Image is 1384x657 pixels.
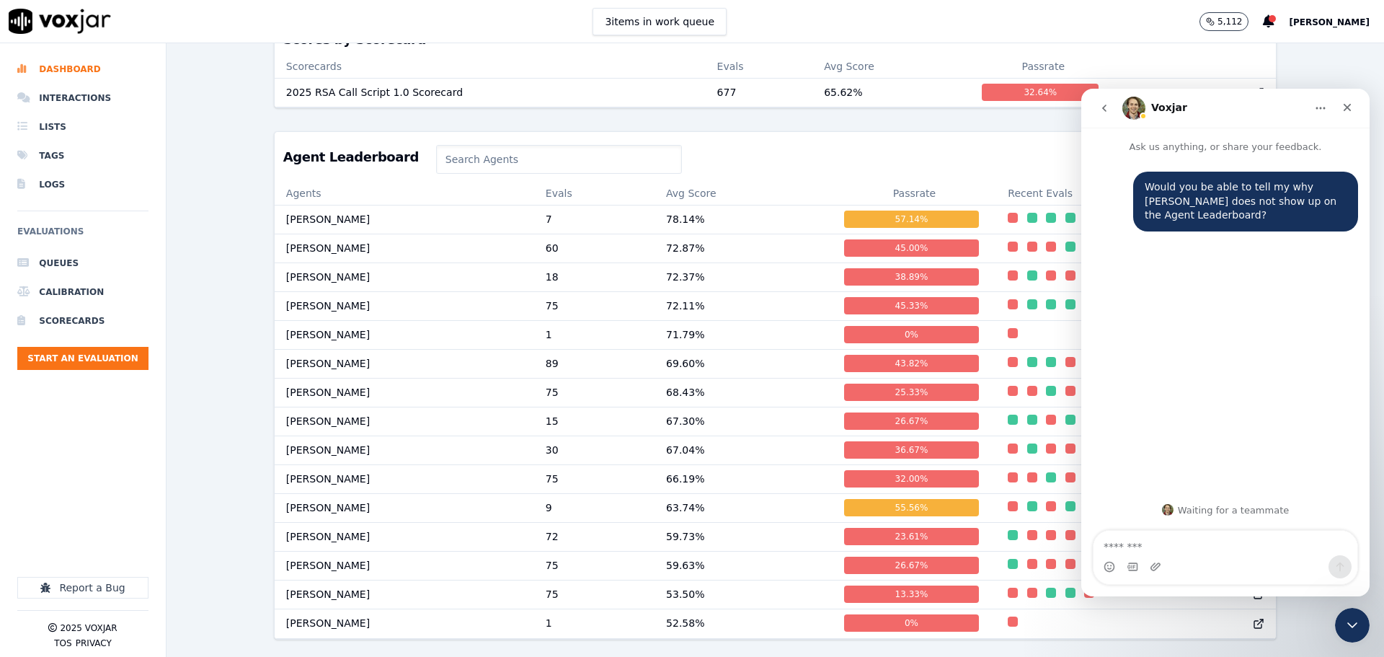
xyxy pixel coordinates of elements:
td: [PERSON_NAME] [275,263,534,291]
td: 59.63 % [655,551,833,580]
div: 36.67 % [844,441,980,459]
input: Search Agents [436,145,682,174]
td: 9 [534,493,655,522]
td: 60 [534,234,655,263]
p: 5,112 [1217,16,1242,27]
a: Interactions [17,84,148,113]
td: [PERSON_NAME] [275,493,534,522]
div: 45.33 % [844,297,980,314]
div: 0 % [844,326,980,343]
td: 66.19 % [655,464,833,493]
td: [PERSON_NAME] [275,580,534,609]
th: Evals [706,55,813,78]
button: 3items in work queue [593,8,727,35]
th: Passrate [970,55,1116,78]
td: 75 [534,580,655,609]
td: 75 [534,551,655,580]
td: 75 [534,378,655,407]
td: 63.74 % [655,493,833,522]
td: 78.14 % [655,205,833,234]
a: Lists [17,113,148,141]
td: [PERSON_NAME] [275,609,534,638]
div: 55.56 % [844,499,980,516]
h3: Agent Leaderboard [283,151,419,164]
td: 2025 RSA Call Script 1.0 Scorecard [275,78,706,107]
td: [PERSON_NAME] [275,436,534,464]
td: 677 [706,78,813,107]
td: [PERSON_NAME] [275,464,534,493]
th: Avg Score [655,182,833,205]
th: Recent Evals [996,182,1276,205]
td: 67.30 % [655,407,833,436]
div: 25.33 % [844,384,980,401]
div: 23.61 % [844,528,980,545]
td: 59.73 % [655,522,833,551]
td: 15 [534,407,655,436]
td: 7 [534,205,655,234]
td: 18 [534,263,655,291]
td: 72.87 % [655,234,833,263]
td: [PERSON_NAME] [275,349,534,378]
th: Agents [275,182,534,205]
td: 1 [534,609,655,638]
a: Tags [17,141,148,170]
td: 1 [534,320,655,349]
td: 52.58 % [655,609,833,638]
button: Report a Bug [17,577,148,599]
td: [PERSON_NAME] [275,378,534,407]
button: Start an Evaluation [17,347,148,370]
button: export [1171,81,1222,104]
td: 69.60 % [655,349,833,378]
button: TOS [54,638,71,649]
td: 30 [534,436,655,464]
img: voxjar logo [9,9,111,34]
a: Queues [17,249,148,278]
button: Privacy [76,638,112,649]
td: 68.43 % [655,378,833,407]
a: Logs [17,170,148,199]
td: 75 [534,464,655,493]
td: [PERSON_NAME] [275,407,534,436]
td: 67.04 % [655,436,833,464]
h6: Evaluations [17,223,148,249]
th: Passrate [833,182,997,205]
td: 65.62 % [812,78,970,107]
div: 32.64 % [982,84,1099,101]
td: [PERSON_NAME] [275,522,534,551]
div: 32.00 % [844,470,980,488]
div: 45.00 % [844,239,980,257]
a: Calibration [17,278,148,307]
td: [PERSON_NAME] [275,291,534,320]
td: 71.79 % [655,320,833,349]
td: [PERSON_NAME] [275,320,534,349]
td: 72.37 % [655,263,833,291]
div: 43.82 % [844,355,980,372]
th: Scorecards [275,55,706,78]
a: Scorecards [17,307,148,335]
th: Evals [534,182,655,205]
button: 5,112 [1199,12,1263,31]
td: [PERSON_NAME] [275,234,534,263]
button: 5,112 [1199,12,1248,31]
div: 26.67 % [844,413,980,430]
td: 72.11 % [655,291,833,320]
